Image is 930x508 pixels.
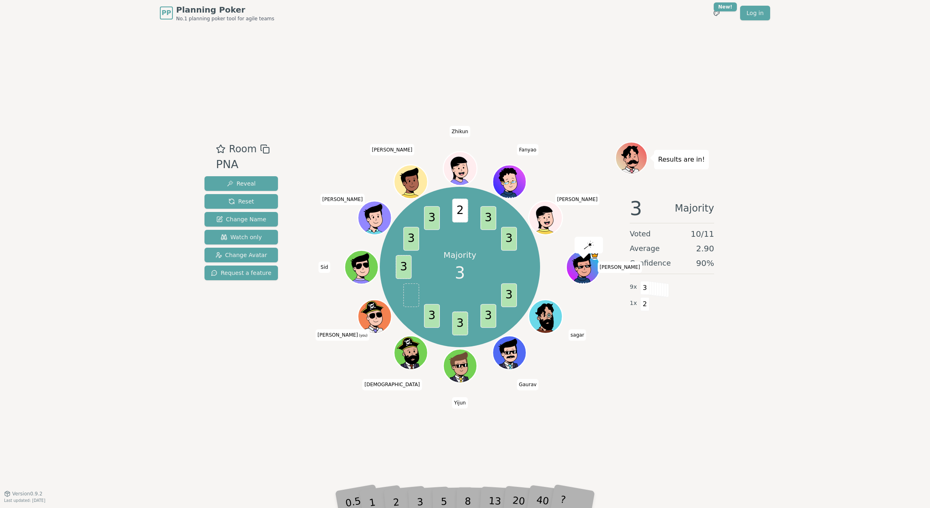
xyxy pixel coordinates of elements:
[205,194,278,209] button: Reset
[227,179,256,188] span: Reveal
[450,125,470,137] span: Click to change your name
[396,255,411,279] span: 3
[4,491,43,497] button: Version0.9.2
[598,262,642,273] span: Click to change your name
[211,269,271,277] span: Request a feature
[452,311,468,335] span: 3
[443,249,476,261] p: Majority
[590,251,599,260] span: Yuran is the host
[216,215,266,223] span: Change Name
[316,329,370,341] span: Click to change your name
[517,379,539,390] span: Click to change your name
[229,142,256,156] span: Room
[517,144,538,155] span: Click to change your name
[424,304,439,328] span: 3
[740,6,770,20] a: Log in
[714,2,737,11] div: New!
[4,498,45,503] span: Last updated: [DATE]
[568,329,586,341] span: Click to change your name
[358,334,368,337] span: (you)
[455,261,465,285] span: 3
[403,227,419,251] span: 3
[555,193,600,205] span: Click to change your name
[696,257,714,269] span: 90 %
[205,266,278,280] button: Request a feature
[370,144,415,155] span: Click to change your name
[480,304,496,328] span: 3
[320,193,365,205] span: Click to change your name
[640,281,650,295] span: 3
[501,283,517,307] span: 3
[675,199,714,218] span: Majority
[228,197,254,205] span: Reset
[630,228,651,240] span: Voted
[630,283,637,292] span: 9 x
[501,227,517,251] span: 3
[215,251,267,259] span: Change Avatar
[216,156,269,173] div: PNA
[176,15,274,22] span: No.1 planning poker tool for agile teams
[362,379,422,390] span: Click to change your name
[452,199,468,223] span: 2
[630,299,637,308] span: 1 x
[691,228,714,240] span: 10 / 11
[696,243,714,254] span: 2.90
[359,300,390,332] button: Click to change your avatar
[424,206,439,230] span: 3
[205,212,278,227] button: Change Name
[205,248,278,262] button: Change Avatar
[161,8,171,18] span: PP
[176,4,274,15] span: Planning Poker
[709,6,724,20] button: New!
[160,4,274,22] a: PPPlanning PokerNo.1 planning poker tool for agile teams
[12,491,43,497] span: Version 0.9.2
[630,199,642,218] span: 3
[205,230,278,244] button: Watch only
[221,233,262,241] span: Watch only
[630,257,671,269] span: Confidence
[216,142,226,156] button: Add as favourite
[658,154,705,165] p: Results are in!
[452,397,468,409] span: Click to change your name
[319,262,330,273] span: Click to change your name
[480,206,496,230] span: 3
[584,241,594,249] img: reveal
[630,243,660,254] span: Average
[205,176,278,191] button: Reveal
[640,297,650,311] span: 2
